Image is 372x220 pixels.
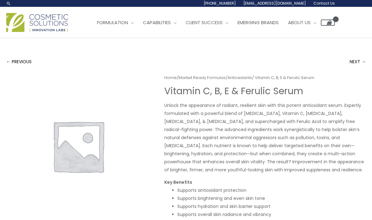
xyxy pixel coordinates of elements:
[243,1,306,6] span: [EMAIL_ADDRESS][DOMAIN_NAME]
[350,55,366,68] a: NEXT →
[179,75,226,81] a: Market Ready Formulas
[164,86,366,97] h1: Vitamin C, B, E & Ferulic Serum
[321,20,335,26] a: View Shopping Cart, empty
[177,210,366,218] li: Supports overall skin radiance and vibrancy
[204,1,236,6] span: [PHONE_NUMBER]
[6,74,150,218] img: Awaiting product image
[233,13,283,32] a: Emerging Brands
[138,13,181,32] a: Capabilities
[181,13,233,32] a: Client Success
[186,19,223,26] span: Client Success
[6,13,68,32] img: Cosmetic Solutions Logo
[164,75,177,81] a: Home
[164,101,366,174] p: Unlock the appearance of radiant, resilient skin with this potent antioxidant serum. Expertly for...
[97,19,128,26] span: Formulation
[143,19,171,26] span: Capabilities
[177,202,366,210] li: Supports hydration and skin barrier support
[283,13,321,32] a: About Us
[313,1,335,6] span: Contact Us
[92,13,138,32] a: Formulation
[177,194,366,202] li: Supports brightening and even skin tone
[88,13,335,32] nav: Site Navigation
[288,19,311,26] span: About Us
[6,55,32,68] a: ← PREVIOUS
[164,74,366,81] nav: Breadcrumb
[177,186,366,194] li: Supports antioxidant protection
[237,19,279,26] span: Emerging Brands
[6,1,11,6] a: Search icon link
[228,75,252,81] a: Antioxidants
[164,179,192,185] strong: Key Benefits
